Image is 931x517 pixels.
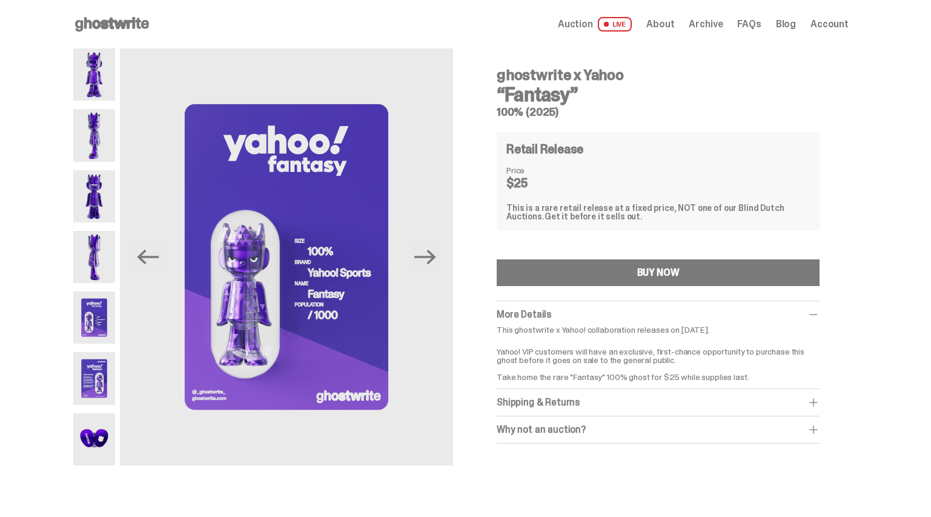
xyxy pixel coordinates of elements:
[637,268,680,278] div: BUY NOW
[558,19,593,29] span: Auction
[73,48,115,101] img: Yahoo-HG---1.png
[689,19,723,29] a: Archive
[497,308,551,321] span: More Details
[120,48,453,465] img: Yahoo-HG---5.png
[737,19,761,29] a: FAQs
[598,17,632,32] span: LIVE
[73,170,115,222] img: Yahoo-HG---3.png
[497,68,820,82] h4: ghostwrite x Yahoo
[73,413,115,465] img: Yahoo-HG---7.png
[506,177,567,189] dd: $25
[73,292,115,344] img: Yahoo-HG---5.png
[412,244,439,270] button: Next
[497,396,820,409] div: Shipping & Returns
[73,352,115,404] img: Yahoo-HG---6.png
[776,19,796,29] a: Blog
[497,339,820,381] p: Yahoo! VIP customers will have an exclusive, first-chance opportunity to purchase this ghost befo...
[506,166,567,175] dt: Price
[73,231,115,283] img: Yahoo-HG---4.png
[134,244,161,270] button: Previous
[453,48,786,465] img: Yahoo-HG---6.png
[558,17,632,32] a: Auction LIVE
[810,19,849,29] a: Account
[497,85,820,104] h3: “Fantasy”
[73,109,115,161] img: Yahoo-HG---2.png
[497,107,820,118] h5: 100% (2025)
[497,424,820,436] div: Why not an auction?
[497,259,820,286] button: BUY NOW
[545,211,643,222] span: Get it before it sells out.
[506,204,810,221] div: This is a rare retail release at a fixed price, NOT one of our Blind Dutch Auctions.
[497,325,820,334] p: This ghostwrite x Yahoo! collaboration releases on [DATE].
[646,19,674,29] a: About
[506,143,583,155] h4: Retail Release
